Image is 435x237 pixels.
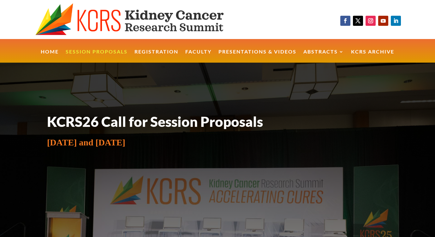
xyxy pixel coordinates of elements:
a: Follow on LinkedIn [391,16,401,26]
a: Home [41,49,59,63]
a: Registration [134,49,178,63]
a: Abstracts [303,49,344,63]
a: Presentations & Videos [218,49,296,63]
p: [DATE] and [DATE] [47,134,388,151]
a: Follow on X [353,16,363,26]
a: Follow on Facebook [340,16,350,26]
a: KCRS Archive [351,49,394,63]
a: Follow on Youtube [378,16,388,26]
h1: KCRS26 Call for Session Proposals [47,113,388,134]
a: Faculty [185,49,212,63]
a: Follow on Instagram [366,16,376,26]
a: Session Proposals [66,49,128,63]
img: KCRS generic logo wide [35,3,247,36]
